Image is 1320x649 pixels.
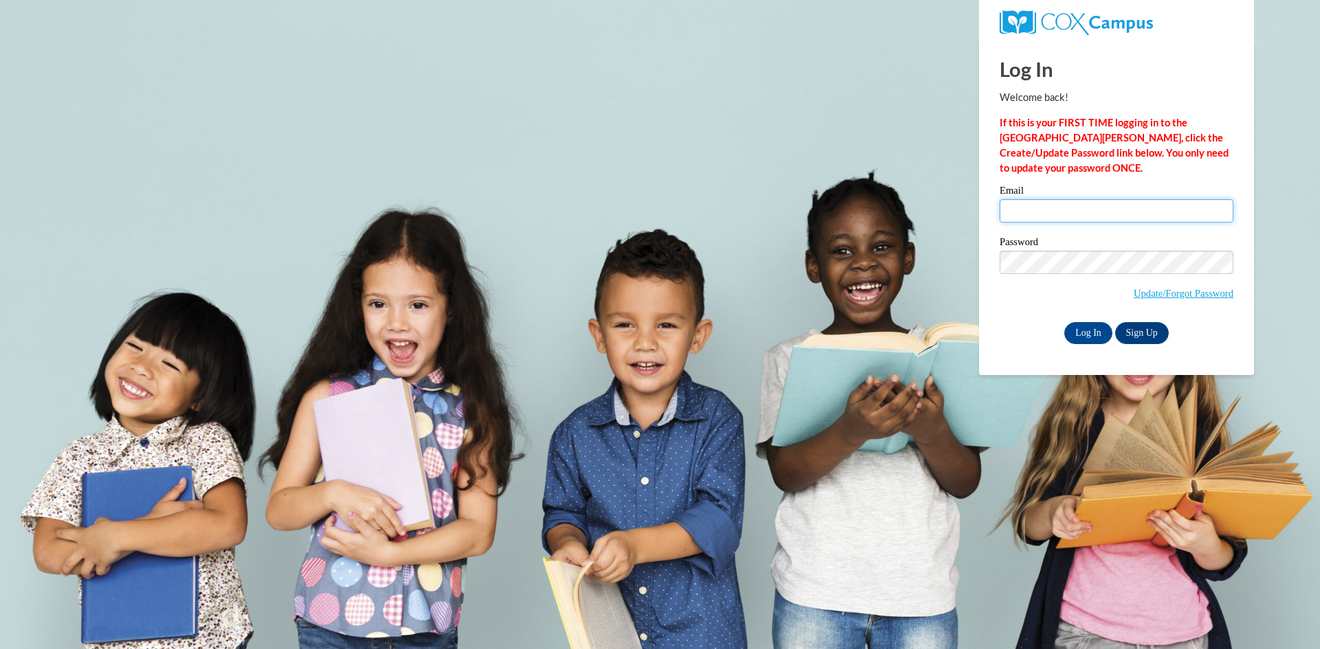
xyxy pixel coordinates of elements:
a: COX Campus [1000,16,1153,27]
a: Update/Forgot Password [1134,288,1233,299]
p: Welcome back! [1000,90,1233,105]
img: COX Campus [1000,10,1153,35]
a: Sign Up [1115,322,1169,344]
input: Log In [1064,322,1112,344]
label: Email [1000,185,1233,199]
h1: Log In [1000,55,1233,83]
strong: If this is your FIRST TIME logging in to the [GEOGRAPHIC_DATA][PERSON_NAME], click the Create/Upd... [1000,117,1229,174]
label: Password [1000,237,1233,251]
